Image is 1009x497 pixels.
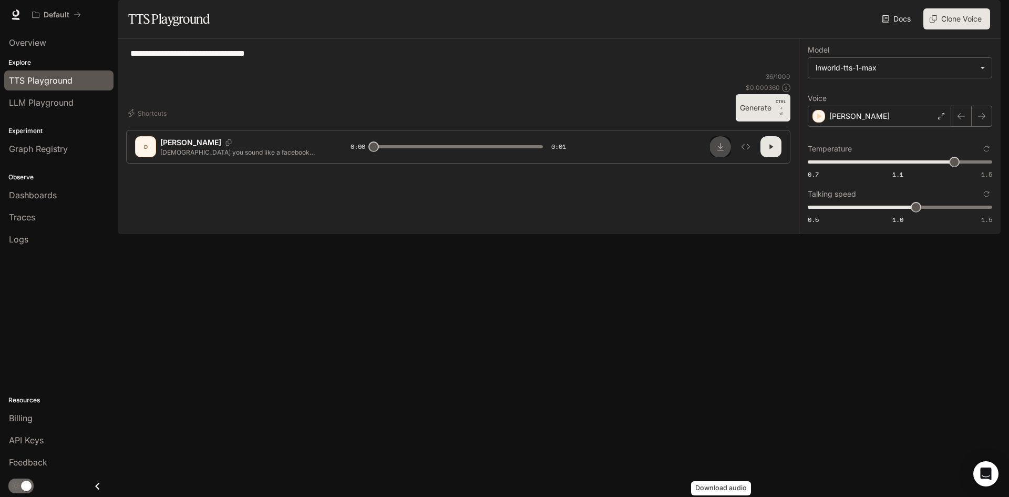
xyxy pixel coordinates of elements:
p: ⏎ [776,98,786,117]
span: 0:00 [351,141,365,152]
button: Inspect [735,136,756,157]
span: 1.0 [892,215,903,224]
p: CTRL + [776,98,786,111]
p: Default [44,11,69,19]
p: Model [808,46,829,54]
button: GenerateCTRL +⏎ [736,94,790,121]
button: Copy Voice ID [221,139,236,146]
p: Talking speed [808,190,856,198]
div: inworld-tts-1-max [816,63,975,73]
button: Download audio [710,136,731,157]
div: Open Intercom Messenger [973,461,998,486]
p: Voice [808,95,827,102]
span: 0.7 [808,170,819,179]
span: 1.1 [892,170,903,179]
span: 0:01 [551,141,566,152]
a: Docs [880,8,915,29]
button: All workspaces [27,4,86,25]
h1: TTS Playground [128,8,210,29]
button: Reset to default [981,188,992,200]
p: Temperature [808,145,852,153]
button: Reset to default [981,143,992,155]
button: Shortcuts [126,105,171,121]
p: [PERSON_NAME] [160,137,221,148]
button: Clone Voice [923,8,990,29]
span: 1.5 [981,215,992,224]
div: inworld-tts-1-max [808,58,992,78]
p: [DEMOGRAPHIC_DATA] you sound like a facebook uncle [160,148,325,157]
p: [PERSON_NAME] [829,111,890,121]
p: $ 0.000360 [746,83,780,92]
div: Download audio [691,481,751,495]
p: 36 / 1000 [766,72,790,81]
span: 1.5 [981,170,992,179]
span: 0.5 [808,215,819,224]
div: D [137,138,154,155]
